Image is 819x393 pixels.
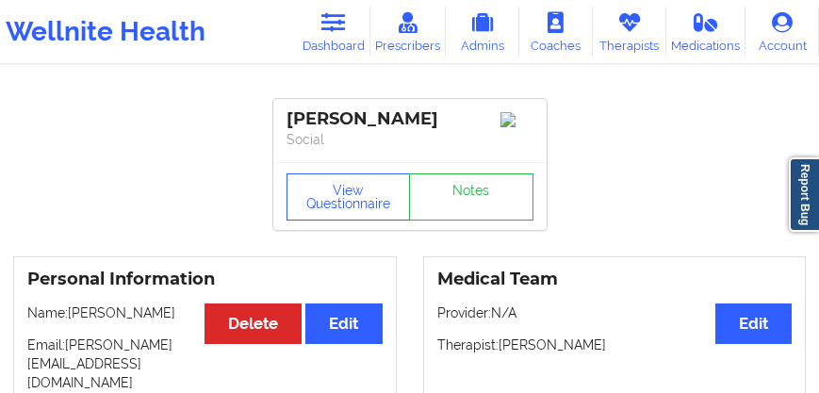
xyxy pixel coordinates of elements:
[593,7,666,57] a: Therapists
[287,173,411,221] button: View Questionnaire
[437,303,793,322] p: Provider: N/A
[666,7,745,57] a: Medications
[409,173,533,221] a: Notes
[27,269,383,290] h3: Personal Information
[446,7,519,57] a: Admins
[715,303,792,344] button: Edit
[27,336,383,392] p: Email: [PERSON_NAME][EMAIL_ADDRESS][DOMAIN_NAME]
[789,157,819,232] a: Report Bug
[437,336,793,354] p: Therapist: [PERSON_NAME]
[500,112,533,127] img: Image%2Fplaceholer-image.png
[437,269,793,290] h3: Medical Team
[297,7,370,57] a: Dashboard
[27,303,383,322] p: Name: [PERSON_NAME]
[305,303,382,344] button: Edit
[519,7,593,57] a: Coaches
[370,7,446,57] a: Prescribers
[287,130,533,149] p: Social
[205,303,302,344] button: Delete
[745,7,819,57] a: Account
[287,108,533,130] div: [PERSON_NAME]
